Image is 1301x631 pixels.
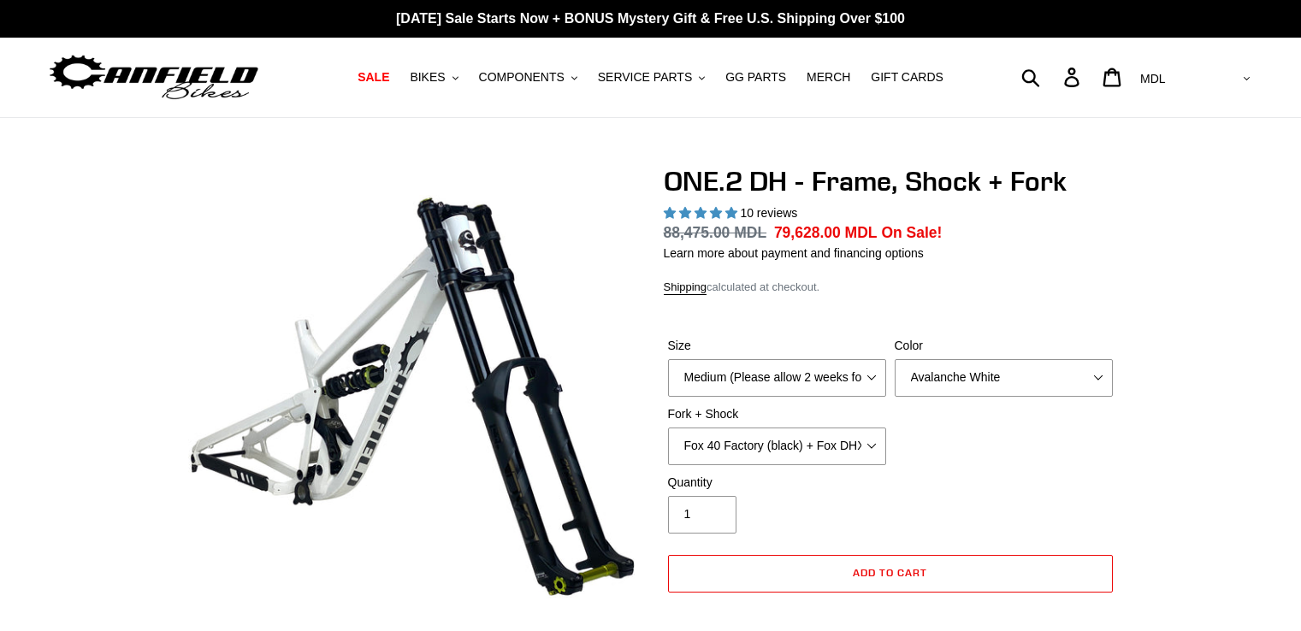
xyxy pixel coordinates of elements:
span: 5.00 stars [664,206,741,220]
span: Add to cart [853,566,927,579]
button: COMPONENTS [470,66,586,89]
label: Size [668,337,886,355]
span: GG PARTS [725,70,786,85]
span: SERVICE PARTS [598,70,692,85]
span: COMPONENTS [479,70,565,85]
span: SALE [358,70,389,85]
button: BIKES [401,66,466,89]
a: Learn more about payment and financing options [664,246,924,260]
button: SERVICE PARTS [589,66,713,89]
a: GG PARTS [717,66,795,89]
h1: ONE.2 DH - Frame, Shock + Fork [664,165,1117,198]
span: On Sale! [881,221,942,244]
span: 79,628.00 MDL [774,224,878,241]
a: SALE [349,66,398,89]
span: BIKES [410,70,445,85]
a: MERCH [798,66,859,89]
a: Shipping [664,280,707,295]
button: Add to cart [668,555,1113,593]
span: GIFT CARDS [871,70,943,85]
span: 10 reviews [740,206,797,220]
label: Color [895,337,1113,355]
span: MERCH [807,70,850,85]
label: Fork + Shock [668,405,886,423]
s: 88,475.00 MDL [664,224,767,241]
img: Canfield Bikes [47,50,261,104]
div: calculated at checkout. [664,279,1117,296]
input: Search [1031,58,1074,96]
label: Quantity [668,474,886,492]
a: GIFT CARDS [862,66,952,89]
